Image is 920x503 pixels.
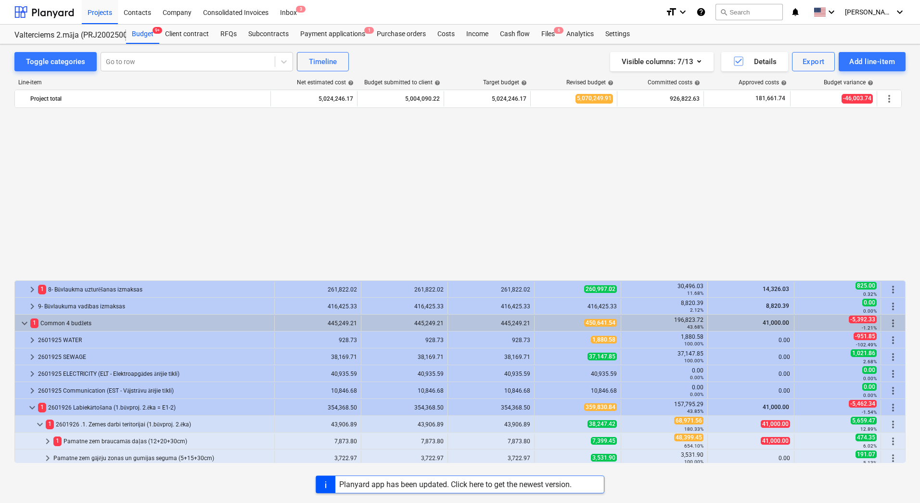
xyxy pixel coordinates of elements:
[452,404,530,411] div: 354,368.50
[365,286,444,293] div: 261,822.02
[625,300,703,313] div: 8,820.39
[862,410,877,415] small: -1.54%
[625,401,703,414] div: 157,795.29
[460,25,494,44] a: Income
[690,307,703,313] small: 2.12%
[452,438,530,445] div: 7,873.80
[279,286,357,293] div: 261,822.02
[591,437,617,445] span: 7,399.45
[26,368,38,380] span: keyboard_arrow_right
[126,25,159,44] a: Budget9+
[159,25,215,44] div: Client contract
[38,349,270,365] div: 2601925 SEWAGE
[887,284,899,295] span: More actions
[849,400,877,408] span: -5,462.34
[365,337,444,344] div: 928.73
[606,80,613,86] span: help
[371,25,432,44] div: Purchase orders
[625,367,703,381] div: 0.00
[712,455,790,462] div: 0.00
[38,332,270,348] div: 2601925 WATER
[452,455,530,462] div: 3,722.97
[452,337,530,344] div: 928.73
[584,319,617,327] span: 450,641.54
[591,454,617,462] span: 3,531.90
[279,320,357,327] div: 445,249.21
[494,25,536,44] a: Cash flow
[887,368,899,380] span: More actions
[279,404,357,411] div: 354,368.50
[716,4,783,20] button: Search
[536,25,561,44] div: Files
[894,6,906,18] i: keyboard_arrow_down
[519,80,527,86] span: help
[452,286,530,293] div: 261,822.02
[26,334,38,346] span: keyboard_arrow_right
[30,316,270,331] div: Common 4 budžets
[294,25,371,44] a: Payment applications1
[887,385,899,397] span: More actions
[762,404,790,410] span: 41,000.00
[684,426,703,432] small: 180.33%
[625,333,703,347] div: 1,880.58
[887,419,899,430] span: More actions
[692,80,700,86] span: help
[452,320,530,327] div: 445,249.21
[674,417,703,424] span: 68,971.56
[887,318,899,329] span: More actions
[696,6,706,18] i: Knowledge base
[538,387,617,394] div: 10,846.68
[687,324,703,330] small: 43.68%
[762,319,790,326] span: 41,000.00
[279,371,357,377] div: 40,935.59
[14,30,115,40] div: Valterciems 2.māja (PRJ2002500) - 2601936
[887,436,899,447] span: More actions
[279,337,357,344] div: 928.73
[863,308,877,314] small: 0.00%
[625,317,703,330] div: 196,823.72
[684,459,703,464] small: 100.00%
[432,25,460,44] div: Costs
[38,400,270,415] div: 2601926 Labiekārtošana (1.būvproj. 2.ēka = E1-2)
[842,94,873,103] span: -46,003.74
[153,27,162,34] span: 9+
[483,79,527,86] div: Target budget
[792,52,835,71] button: Export
[279,438,357,445] div: 7,873.80
[684,341,703,346] small: 100.00%
[600,25,636,44] div: Settings
[625,350,703,364] div: 37,147.85
[26,402,38,413] span: keyboard_arrow_down
[887,351,899,363] span: More actions
[824,79,873,86] div: Budget variance
[762,286,790,292] span: 14,326.03
[860,426,877,432] small: 12.89%
[339,480,572,489] div: Planyard app has been updated. Click here to get the newest version.
[538,371,617,377] div: 40,935.59
[215,25,243,44] a: RFQs
[575,94,613,103] span: 5,070,249.91
[538,303,617,310] div: 416,425.33
[38,282,270,297] div: 8- Būvlaukma uzturēšanas izmaksas
[30,318,38,328] span: 1
[26,301,38,312] span: keyboard_arrow_right
[872,457,920,503] iframe: Chat Widget
[712,337,790,344] div: 0.00
[765,303,790,309] span: 8,820.39
[584,403,617,411] span: 359,830.84
[365,421,444,428] div: 43,906.89
[863,443,877,449] small: 6.02%
[761,437,790,445] span: 41,000.00
[863,376,877,381] small: 0.00%
[754,94,786,103] span: 181,661.74
[297,52,349,71] button: Timeline
[34,419,46,430] span: keyboard_arrow_down
[46,420,54,429] span: 1
[721,52,788,71] button: Details
[584,285,617,293] span: 260,997.02
[856,434,877,441] span: 474.35
[674,434,703,441] span: 48,399.45
[720,8,728,16] span: search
